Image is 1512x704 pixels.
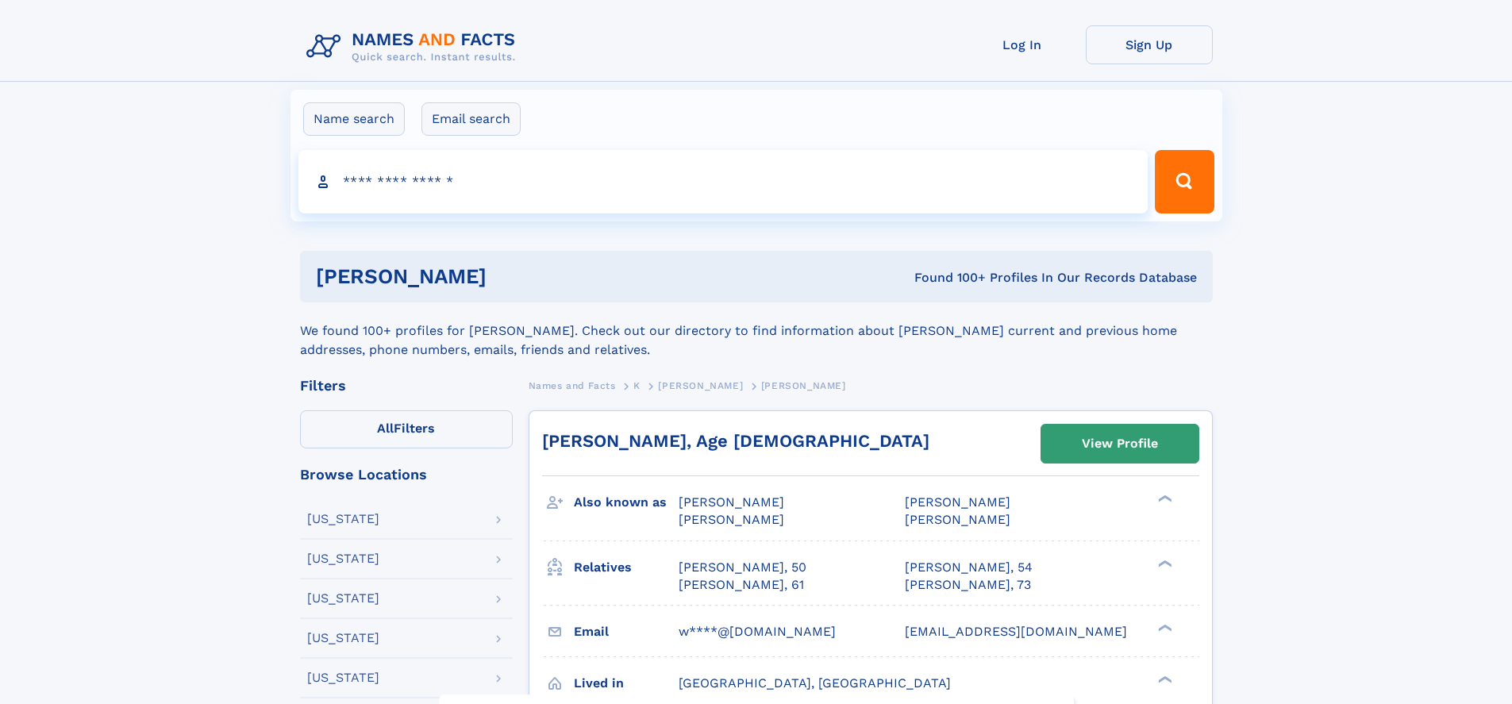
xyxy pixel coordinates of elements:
div: ❯ [1154,622,1173,633]
div: ❯ [1154,558,1173,568]
h3: Relatives [574,554,679,581]
span: [PERSON_NAME] [679,494,784,510]
div: [US_STATE] [307,592,379,605]
a: Names and Facts [529,375,616,395]
div: ❯ [1154,674,1173,684]
div: We found 100+ profiles for [PERSON_NAME]. Check out our directory to find information about [PERS... [300,302,1213,360]
a: View Profile [1041,425,1198,463]
a: [PERSON_NAME], 54 [905,559,1033,576]
span: [PERSON_NAME] [679,512,784,527]
input: search input [298,150,1148,214]
span: All [377,421,394,436]
div: Found 100+ Profiles In Our Records Database [700,269,1197,287]
a: [PERSON_NAME], 73 [905,576,1031,594]
div: Filters [300,379,513,393]
a: [PERSON_NAME], 61 [679,576,804,594]
span: K [633,380,641,391]
img: Logo Names and Facts [300,25,529,68]
span: [PERSON_NAME] [905,494,1010,510]
div: Browse Locations [300,467,513,482]
h3: Email [574,618,679,645]
div: [US_STATE] [307,632,379,644]
span: [PERSON_NAME] [658,380,743,391]
div: [US_STATE] [307,552,379,565]
a: K [633,375,641,395]
span: [PERSON_NAME] [761,380,846,391]
label: Email search [421,102,521,136]
span: [EMAIL_ADDRESS][DOMAIN_NAME] [905,624,1127,639]
h1: [PERSON_NAME] [316,267,701,287]
a: [PERSON_NAME], Age [DEMOGRAPHIC_DATA] [542,431,929,451]
a: [PERSON_NAME], 50 [679,559,806,576]
h3: Also known as [574,489,679,516]
h3: Lived in [574,670,679,697]
button: Search Button [1155,150,1214,214]
div: [US_STATE] [307,671,379,684]
div: ❯ [1154,494,1173,504]
a: Sign Up [1086,25,1213,64]
span: [GEOGRAPHIC_DATA], [GEOGRAPHIC_DATA] [679,675,951,691]
span: [PERSON_NAME] [905,512,1010,527]
a: Log In [959,25,1086,64]
label: Filters [300,410,513,448]
div: [US_STATE] [307,513,379,525]
a: [PERSON_NAME] [658,375,743,395]
div: View Profile [1082,425,1158,462]
label: Name search [303,102,405,136]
